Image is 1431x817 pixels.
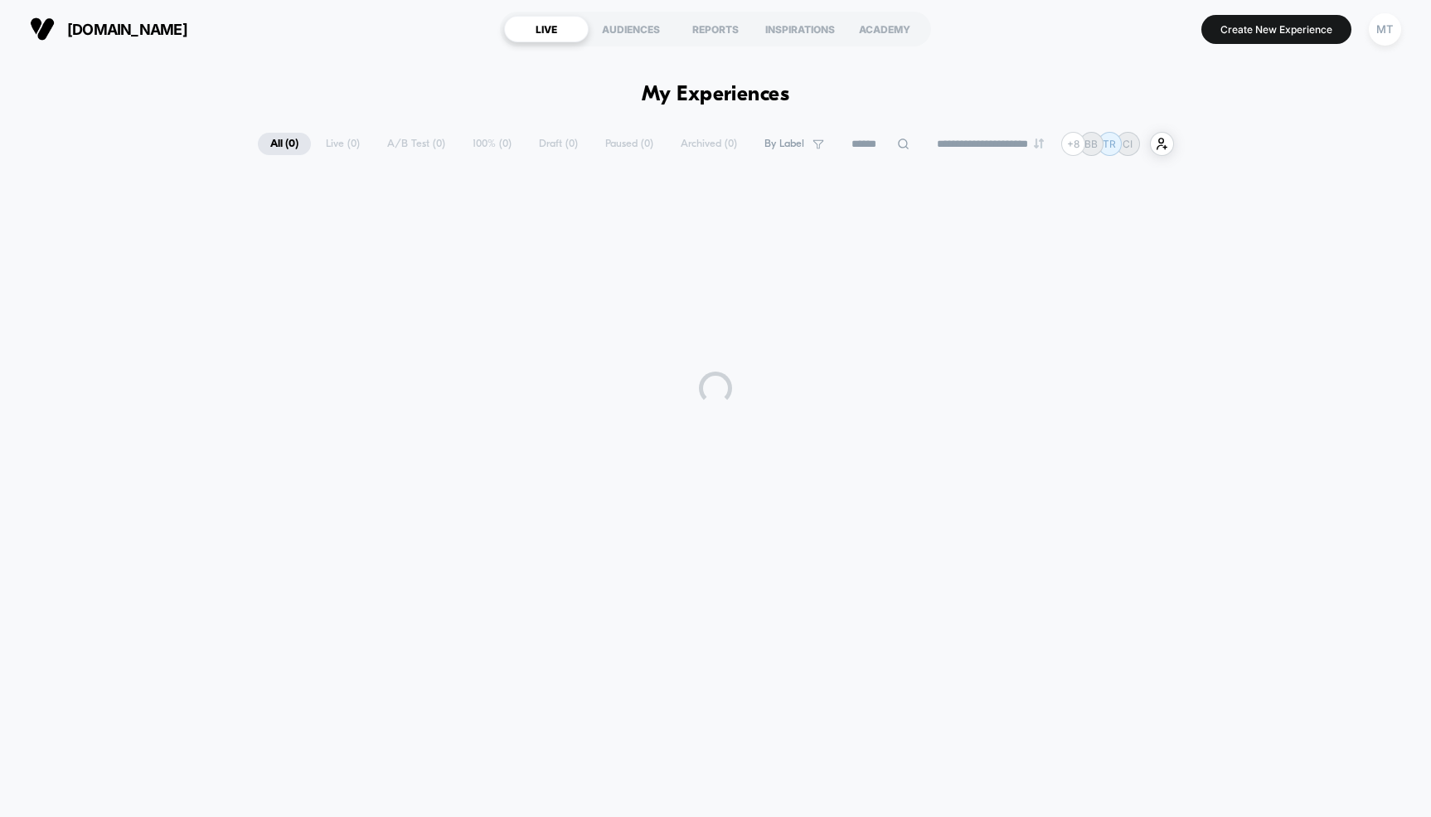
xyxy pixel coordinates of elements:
div: + 8 [1061,132,1085,156]
button: [DOMAIN_NAME] [25,16,192,42]
img: Visually logo [30,17,55,41]
button: MT [1364,12,1406,46]
p: CI [1123,138,1133,150]
span: [DOMAIN_NAME] [67,21,187,38]
img: end [1034,139,1044,148]
div: INSPIRATIONS [758,16,842,42]
p: TR [1103,138,1116,150]
p: BB [1084,138,1098,150]
div: REPORTS [673,16,758,42]
span: All ( 0 ) [258,133,311,155]
h1: My Experiences [642,83,790,107]
div: LIVE [504,16,589,42]
span: By Label [764,138,804,150]
div: MT [1369,13,1401,46]
button: Create New Experience [1201,15,1351,44]
div: AUDIENCES [589,16,673,42]
div: ACADEMY [842,16,927,42]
